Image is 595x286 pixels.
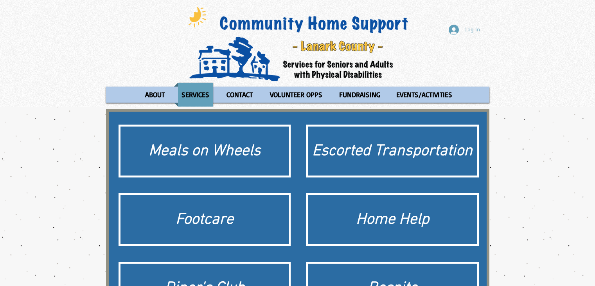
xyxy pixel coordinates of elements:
[178,83,213,107] p: SERVICES
[119,193,291,246] a: Footcare
[124,209,285,231] div: Footcare
[462,26,483,34] span: Log In
[219,83,261,107] a: CONTACT
[137,83,172,107] a: ABOUT
[174,83,217,107] a: SERVICES
[142,83,168,107] p: ABOUT
[332,83,387,107] a: FUNDRAISING
[223,83,256,107] p: CONTACT
[262,83,330,107] a: VOLUNTEER OPPS
[119,125,291,177] a: Meals on Wheels
[306,125,479,177] a: Escorted Transportation
[306,193,479,246] a: Home Help
[443,22,485,37] button: Log In
[106,83,489,107] nav: Site
[336,83,384,107] p: FUNDRAISING
[389,83,460,107] a: EVENTS/ACTIVITIES
[393,83,456,107] p: EVENTS/ACTIVITIES
[124,140,285,162] div: Meals on Wheels
[312,140,473,162] div: Escorted Transportation
[312,209,473,231] div: Home Help
[266,83,326,107] p: VOLUNTEER OPPS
